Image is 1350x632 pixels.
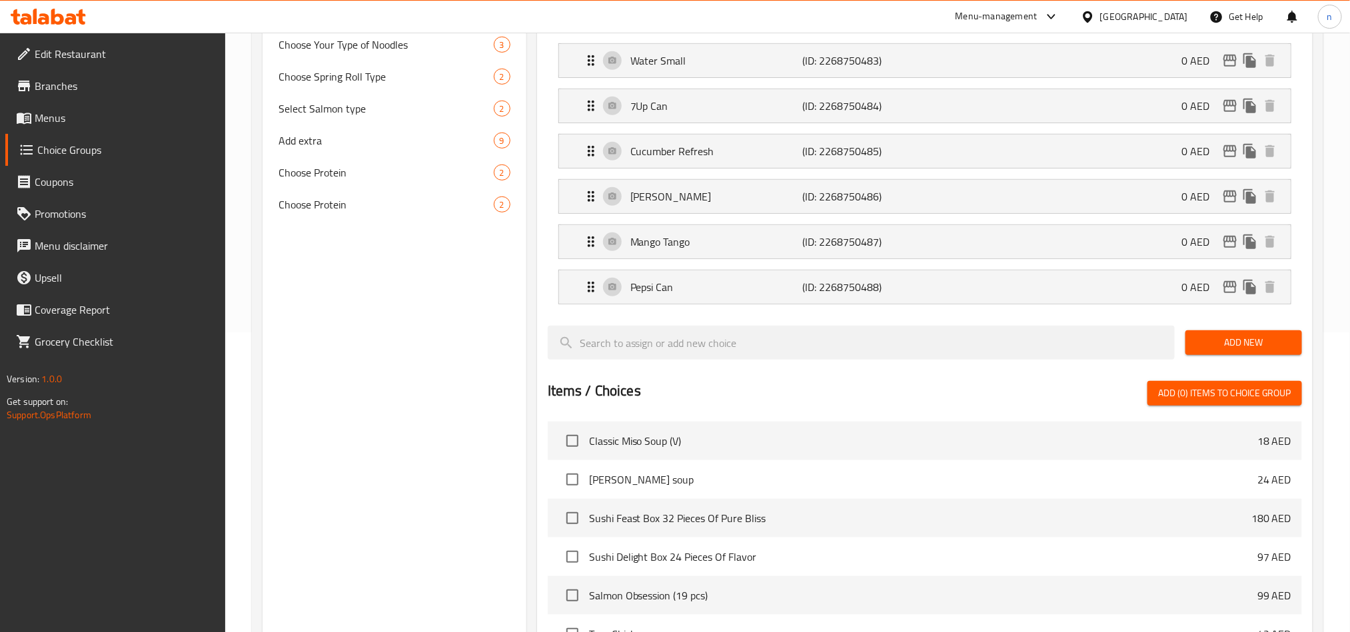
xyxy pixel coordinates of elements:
span: Choose Your Type of Noodles [279,37,494,53]
p: (ID: 2268750483) [802,53,917,69]
button: edit [1220,277,1240,297]
div: Choose Your Type of Noodles3 [263,29,526,61]
p: 0 AED [1181,279,1220,295]
span: Menus [35,110,215,126]
div: Expand [559,180,1291,213]
p: Mango Tango [630,234,802,250]
div: Menu-management [956,9,1037,25]
span: Promotions [35,206,215,222]
div: Expand [559,270,1291,304]
span: Add (0) items to choice group [1158,385,1291,402]
div: Expand [559,89,1291,123]
button: delete [1260,277,1280,297]
div: Add extra9 [263,125,526,157]
span: Version: [7,370,39,388]
button: duplicate [1240,277,1260,297]
p: 0 AED [1181,53,1220,69]
p: 180 AED [1251,510,1291,526]
span: Salmon Obsession (19 pcs) [589,587,1257,603]
p: (ID: 2268750485) [802,143,917,159]
span: Select choice [558,543,586,571]
span: Select choice [558,581,586,609]
a: Coupons [5,166,225,198]
a: Support.OpsPlatform [7,406,91,424]
span: Add extra [279,133,494,149]
li: Expand [548,129,1302,174]
span: Choose Spring Roll Type [279,69,494,85]
div: Choices [494,101,510,117]
span: Select choice [558,504,586,532]
span: Upsell [35,270,215,286]
button: delete [1260,186,1280,206]
button: delete [1260,232,1280,252]
span: Edit Restaurant [35,46,215,62]
button: delete [1260,51,1280,71]
a: Menus [5,102,225,134]
span: 2 [494,71,510,83]
div: [GEOGRAPHIC_DATA] [1100,9,1188,24]
span: Select choice [558,466,586,493]
span: Select choice [558,427,586,455]
span: 2 [494,198,510,211]
span: n [1327,9,1333,24]
p: (ID: 2268750486) [802,188,917,204]
a: Coverage Report [5,294,225,326]
a: Branches [5,70,225,102]
p: (ID: 2268750484) [802,98,917,114]
span: Select Salmon type [279,101,494,117]
div: Expand [559,135,1291,168]
span: [PERSON_NAME] soup [589,472,1257,487]
div: Choose Protein2 [263,188,526,220]
div: Choices [494,69,510,85]
div: Choices [494,133,510,149]
p: 0 AED [1181,98,1220,114]
p: 97 AED [1257,549,1291,565]
button: edit [1220,96,1240,116]
p: (ID: 2268750488) [802,279,917,295]
span: Branches [35,78,215,94]
span: Choose Protein [279,196,494,212]
span: Choose Protein [279,164,494,180]
p: 24 AED [1257,472,1291,487]
div: Choices [494,196,510,212]
span: 9 [494,135,510,147]
button: duplicate [1240,141,1260,161]
div: Choices [494,37,510,53]
p: 0 AED [1181,188,1220,204]
li: Expand [548,174,1302,219]
span: Add New [1196,334,1291,351]
p: Water Small [630,53,802,69]
span: 2 [494,103,510,115]
button: duplicate [1240,96,1260,116]
button: duplicate [1240,51,1260,71]
a: Menu disclaimer [5,230,225,262]
span: 1.0.0 [41,370,62,388]
p: 99 AED [1257,587,1291,603]
li: Expand [548,264,1302,310]
p: 7Up Can [630,98,802,114]
span: Menu disclaimer [35,238,215,254]
div: Expand [559,225,1291,258]
div: Expand [559,44,1291,77]
span: Coverage Report [35,302,215,318]
p: [PERSON_NAME] [630,188,802,204]
button: edit [1220,186,1240,206]
span: Grocery Checklist [35,334,215,350]
a: Grocery Checklist [5,326,225,358]
button: duplicate [1240,186,1260,206]
p: 0 AED [1181,234,1220,250]
span: 2 [494,166,510,179]
input: search [548,326,1175,360]
span: Classic Miso Soup (V) [589,433,1257,449]
span: Sushi Delight Box 24 Pieces Of Flavor [589,549,1257,565]
a: Promotions [5,198,225,230]
div: Choices [494,164,510,180]
button: edit [1220,232,1240,252]
p: (ID: 2268750487) [802,234,917,250]
button: Add New [1185,330,1302,355]
a: Choice Groups [5,134,225,166]
li: Expand [548,38,1302,83]
button: duplicate [1240,232,1260,252]
button: edit [1220,51,1240,71]
span: Coupons [35,174,215,190]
